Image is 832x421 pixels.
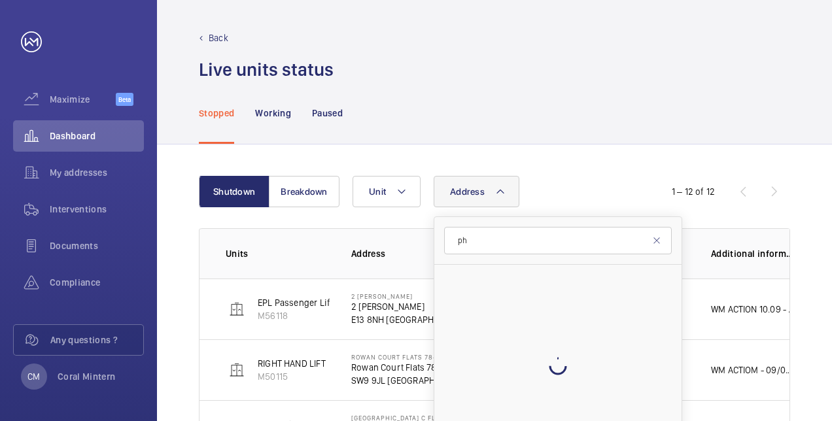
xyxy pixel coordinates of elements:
span: Interventions [50,203,144,216]
p: WM ACTION 10.09 - Site engineer attending [DATE] [711,303,795,316]
p: Stopped [199,107,234,120]
span: Dashboard [50,129,144,143]
p: RIGHT HAND LIFT [258,357,326,370]
p: M50115 [258,370,326,383]
p: M56118 [258,309,354,322]
p: Coral Mintern [58,370,116,383]
span: Address [450,186,485,197]
p: 2 [PERSON_NAME] [351,300,461,313]
p: EPL Passenger Lift No 2 [258,296,354,309]
span: Maximize [50,93,116,106]
span: My addresses [50,166,144,179]
span: Compliance [50,276,144,289]
img: elevator.svg [229,362,245,378]
button: Shutdown [199,176,269,207]
span: Any questions ? [50,333,143,346]
p: Paused [312,107,343,120]
p: CM [27,370,40,383]
p: SW9 9JL [GEOGRAPHIC_DATA] [351,374,461,387]
p: Address [351,247,461,260]
span: Beta [116,93,133,106]
p: E13 8NH [GEOGRAPHIC_DATA] [351,313,461,326]
p: Units [226,247,330,260]
span: Documents [50,239,144,252]
p: Back [209,31,228,44]
p: Working [255,107,290,120]
span: Unit [369,186,386,197]
button: Address [434,176,519,207]
button: Breakdown [269,176,339,207]
p: Rowan Court Flats 78-194 - High Risk Building [351,353,461,361]
h1: Live units status [199,58,334,82]
p: Rowan Court Flats 78-194 [351,361,461,374]
input: Search by address [444,227,672,254]
p: 2 [PERSON_NAME] [351,292,461,300]
button: Unit [353,176,421,207]
p: WM ACTIOM - 09/09 - Follow up [DATE] - 2 Man required to set up doors [711,363,795,377]
img: elevator.svg [229,301,245,317]
div: 1 – 12 of 12 [672,185,715,198]
p: Additional information [711,247,795,260]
